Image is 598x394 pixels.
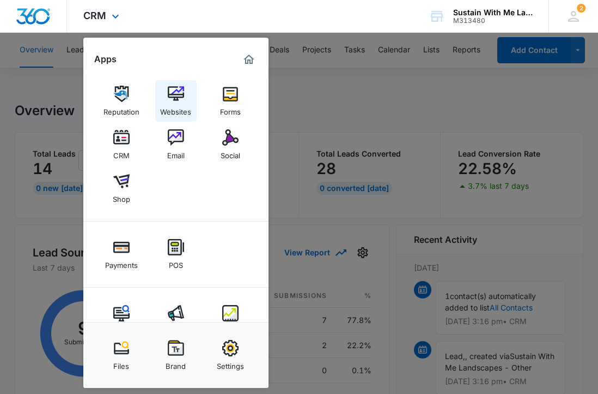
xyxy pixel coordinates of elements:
[453,17,533,25] div: account id
[453,8,533,17] div: account name
[83,10,106,21] span: CRM
[105,255,138,270] div: Payments
[221,146,240,160] div: Social
[169,255,183,270] div: POS
[103,102,139,116] div: Reputation
[211,321,249,336] div: Intelligence
[220,102,241,116] div: Forms
[210,300,251,341] a: Intelligence
[101,300,142,341] a: Content
[217,356,244,371] div: Settings
[155,124,197,165] a: Email
[113,146,130,160] div: CRM
[210,80,251,122] a: Forms
[113,356,129,371] div: Files
[113,189,130,204] div: Shop
[210,335,251,376] a: Settings
[577,4,585,13] div: notifications count
[101,234,142,275] a: Payments
[101,124,142,165] a: CRM
[108,321,135,336] div: Content
[155,234,197,275] a: POS
[240,51,258,68] a: Marketing 360® Dashboard
[101,335,142,376] a: Files
[166,356,186,371] div: Brand
[210,124,251,165] a: Social
[101,168,142,209] a: Shop
[101,80,142,122] a: Reputation
[155,335,197,376] a: Brand
[94,54,117,64] h2: Apps
[155,300,197,341] a: Ads
[155,80,197,122] a: Websites
[577,4,585,13] span: 2
[160,102,191,116] div: Websites
[169,321,182,336] div: Ads
[167,146,185,160] div: Email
